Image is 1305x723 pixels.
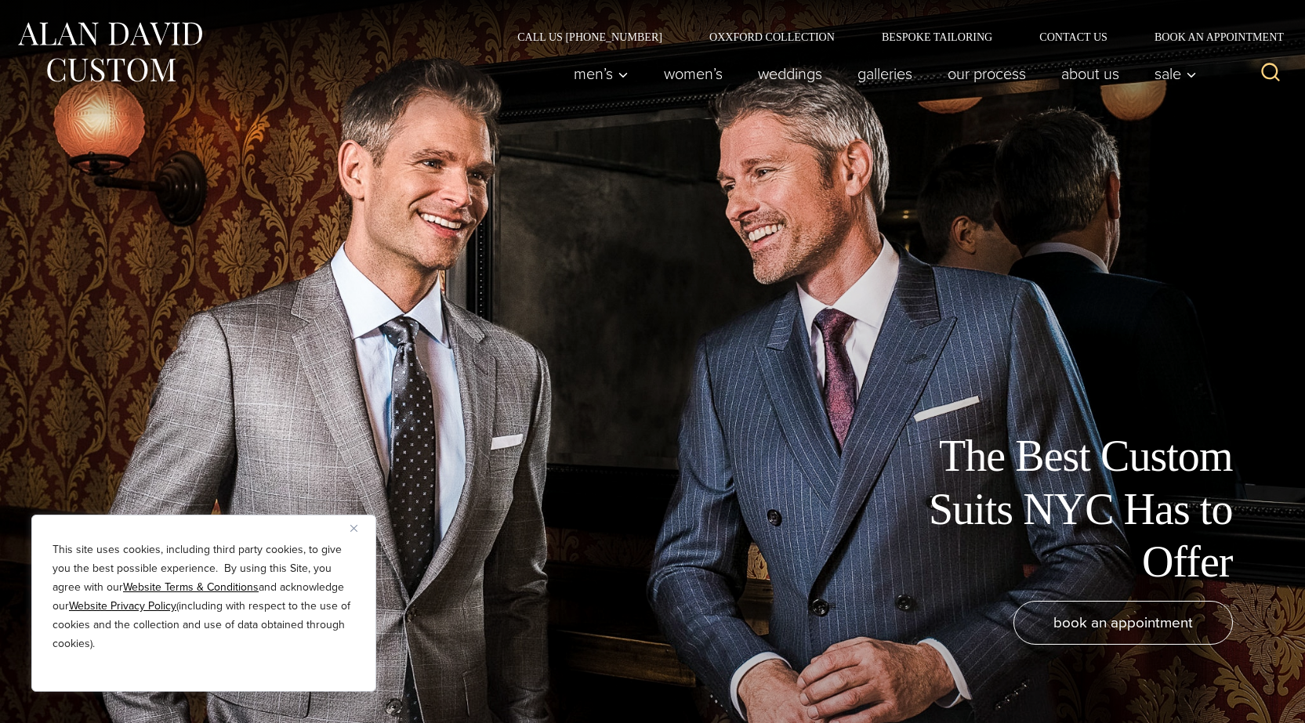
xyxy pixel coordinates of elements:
[53,540,355,653] p: This site uses cookies, including third party cookies, to give you the best possible experience. ...
[686,31,858,42] a: Oxxford Collection
[350,525,357,532] img: Close
[1013,601,1233,645] a: book an appointment
[556,58,1205,89] nav: Primary Navigation
[350,519,369,537] button: Close
[69,598,176,614] a: Website Privacy Policy
[930,58,1044,89] a: Our Process
[840,58,930,89] a: Galleries
[123,579,259,595] a: Website Terms & Conditions
[741,58,840,89] a: weddings
[1044,58,1137,89] a: About Us
[647,58,741,89] a: Women’s
[494,31,1289,42] nav: Secondary Navigation
[880,430,1233,588] h1: The Best Custom Suits NYC Has to Offer
[1053,611,1193,634] span: book an appointment
[574,66,629,81] span: Men’s
[494,31,686,42] a: Call Us [PHONE_NUMBER]
[16,17,204,87] img: Alan David Custom
[1252,55,1289,92] button: View Search Form
[1155,66,1197,81] span: Sale
[1016,31,1131,42] a: Contact Us
[1131,31,1289,42] a: Book an Appointment
[858,31,1016,42] a: Bespoke Tailoring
